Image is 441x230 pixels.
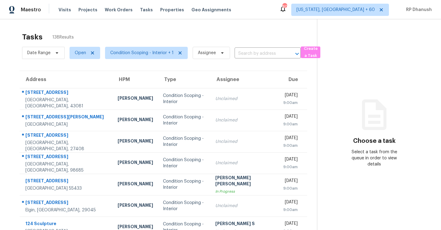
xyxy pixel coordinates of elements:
div: [STREET_ADDRESS] [25,178,108,185]
div: [PERSON_NAME] [118,202,153,210]
div: 9:00am [283,121,298,127]
span: Create a Task [304,45,317,59]
div: 124 Sculpture [25,221,108,228]
th: Due [278,71,307,88]
span: Geo Assignments [191,7,231,13]
div: [PERSON_NAME] [118,95,153,103]
th: Address [20,71,113,88]
span: Tasks [140,8,153,12]
button: Create a Task [301,46,320,58]
div: Condition Scoping - Interior [163,93,206,105]
input: Search by address [235,49,284,58]
div: [GEOGRAPHIC_DATA], [GEOGRAPHIC_DATA], 98685 [25,161,108,173]
div: [STREET_ADDRESS] [25,199,108,207]
div: [PERSON_NAME] [118,138,153,146]
span: 138 Results [52,34,74,40]
div: [GEOGRAPHIC_DATA], [GEOGRAPHIC_DATA], 27408 [25,140,108,152]
span: Date Range [27,50,51,56]
span: Assignee [198,50,216,56]
div: [DATE] [283,199,298,207]
div: [PERSON_NAME] [118,117,153,124]
div: [GEOGRAPHIC_DATA] [25,121,108,128]
div: [GEOGRAPHIC_DATA], [GEOGRAPHIC_DATA], 43081 [25,97,108,109]
div: 9:00am [283,164,298,170]
div: [DATE] [283,113,298,121]
div: [DATE] [283,178,298,185]
span: Condition Scoping - Interior + 1 [110,50,174,56]
div: [GEOGRAPHIC_DATA] 55433 [25,185,108,191]
div: Condition Scoping - Interior [163,114,206,126]
div: Condition Scoping - Interior [163,157,206,169]
div: 9:00am [283,185,298,191]
div: Select a task from the queue in order to view details [346,149,403,167]
div: Unclaimed [215,117,273,123]
div: Unclaimed [215,139,273,145]
span: Open [75,50,86,56]
span: RP Dhanush [404,7,432,13]
h3: Choose a task [353,138,396,144]
div: Unclaimed [215,96,273,102]
div: Condition Scoping - Interior [163,135,206,148]
div: 9:00am [283,143,298,149]
span: Properties [160,7,184,13]
div: Unclaimed [215,203,273,209]
div: [DATE] [283,221,298,228]
div: [DATE] [283,92,298,100]
span: Maestro [21,7,41,13]
div: Elgin, [GEOGRAPHIC_DATA], 29045 [25,207,108,213]
span: [US_STATE], [GEOGRAPHIC_DATA] + 60 [296,7,375,13]
div: [STREET_ADDRESS] [25,132,108,140]
span: Work Orders [105,7,133,13]
div: [PERSON_NAME] S [215,221,273,228]
h2: Tasks [22,34,43,40]
span: Projects [78,7,97,13]
div: [STREET_ADDRESS][PERSON_NAME] [25,114,108,121]
th: Type [158,71,211,88]
th: Assignee [210,71,278,88]
div: [DATE] [283,135,298,143]
div: Condition Scoping - Interior [163,200,206,212]
div: [PERSON_NAME] [118,181,153,188]
div: [DATE] [283,156,298,164]
div: In Progress [215,188,273,195]
div: Unclaimed [215,160,273,166]
div: Condition Scoping - Interior [163,178,206,191]
div: [PERSON_NAME] [PERSON_NAME] [215,175,273,188]
div: [PERSON_NAME] [118,159,153,167]
th: HPM [113,71,158,88]
button: Open [293,50,301,58]
div: 9:00am [283,207,298,213]
div: 809 [282,4,287,10]
span: Visits [58,7,71,13]
div: [STREET_ADDRESS] [25,154,108,161]
div: 9:00am [283,100,298,106]
div: [STREET_ADDRESS] [25,89,108,97]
